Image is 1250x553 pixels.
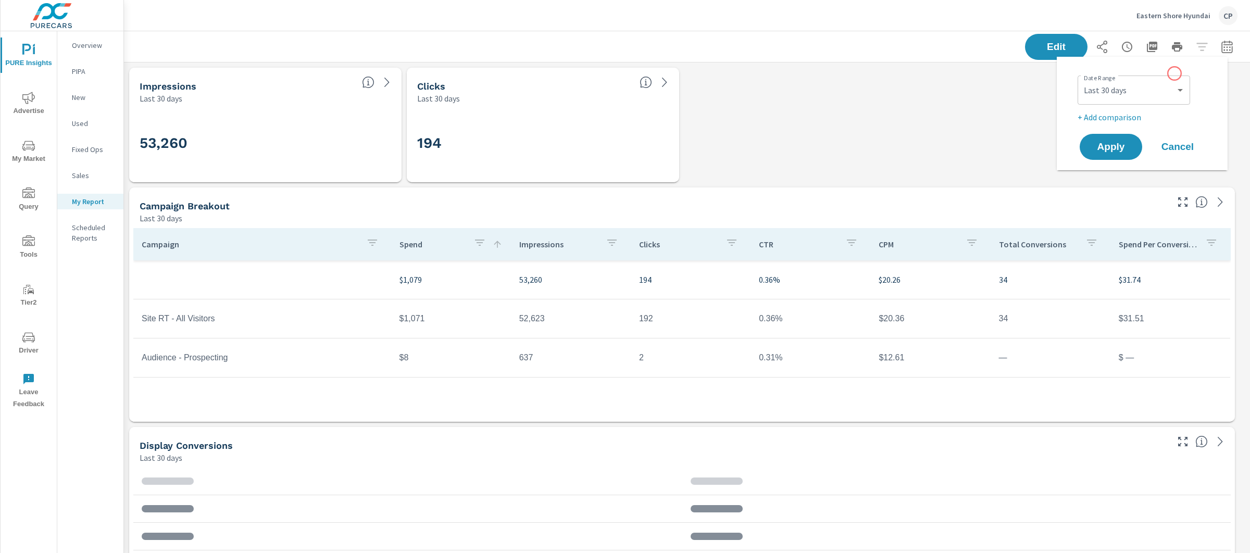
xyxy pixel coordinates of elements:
p: Clicks [639,239,717,249]
td: $20.36 [870,306,990,332]
td: $8 [391,345,511,371]
span: Driver [4,331,54,357]
div: My Report [57,194,123,209]
p: Overview [72,40,115,51]
span: Cancel [1157,142,1198,152]
td: 52,623 [511,306,631,332]
p: 0.36% [759,273,862,286]
h3: 53,260 [140,134,391,152]
span: Advertise [4,92,54,117]
span: The number of times an ad was clicked by a consumer. [640,76,652,89]
p: $31.74 [1119,273,1222,286]
span: This is a summary of Display performance results by campaign. Each column can be sorted. [1195,196,1208,208]
td: $12.61 [870,345,990,371]
div: Overview [57,37,123,53]
p: $1,079 [399,273,503,286]
div: New [57,90,123,105]
h5: Campaign Breakout [140,200,230,211]
p: Campaign [142,239,358,249]
p: Last 30 days [417,92,460,105]
div: Scheduled Reports [57,220,123,246]
button: Apply [1080,134,1142,160]
button: Print Report [1167,36,1187,57]
span: PURE Insights [4,44,54,69]
p: Fixed Ops [72,144,115,155]
span: Tier2 [4,283,54,309]
div: CP [1219,6,1237,25]
p: + Add comparison [1078,111,1211,123]
p: PIPA [72,66,115,77]
p: New [72,92,115,103]
p: Eastern Shore Hyundai [1136,11,1210,20]
p: Last 30 days [140,451,182,464]
td: 637 [511,345,631,371]
span: Display Conversions include Actions, Leads and Unmapped Conversions [1195,435,1208,448]
p: CTR [759,239,837,249]
p: Used [72,118,115,129]
p: 34 [999,273,1102,286]
span: Query [4,187,54,213]
span: My Market [4,140,54,165]
div: PIPA [57,64,123,79]
td: 192 [631,306,751,332]
div: nav menu [1,31,57,414]
p: Impressions [519,239,597,249]
span: Apply [1090,142,1132,152]
div: Sales [57,168,123,183]
p: Spend [399,239,465,249]
td: $31.51 [1110,306,1230,332]
td: Audience - Prospecting [133,345,391,371]
p: My Report [72,196,115,207]
p: 53,260 [519,273,622,286]
p: Total Conversions [999,239,1077,249]
td: Site RT - All Visitors [133,306,391,332]
div: Fixed Ops [57,142,123,157]
td: $1,071 [391,306,511,332]
p: 194 [639,273,742,286]
h5: Impressions [140,81,196,92]
div: Used [57,116,123,131]
h3: 194 [417,134,669,152]
td: 0.31% [751,345,870,371]
h5: Clicks [417,81,445,92]
p: Spend Per Conversion [1119,239,1197,249]
td: 34 [991,306,1110,332]
a: See more details in report [1212,433,1229,450]
a: See more details in report [656,74,673,91]
p: Sales [72,170,115,181]
button: Make Fullscreen [1174,194,1191,210]
h5: Display Conversions [140,440,233,451]
a: See more details in report [1212,194,1229,210]
span: The number of times an ad was shown on your behalf. [362,76,374,89]
button: Cancel [1146,134,1209,160]
button: Share Report [1092,36,1112,57]
p: Last 30 days [140,212,182,224]
p: Scheduled Reports [72,222,115,243]
span: Tools [4,235,54,261]
p: $20.26 [879,273,982,286]
td: 0.36% [751,306,870,332]
td: — [991,345,1110,371]
button: Make Fullscreen [1174,433,1191,450]
p: Last 30 days [140,92,182,105]
td: 2 [631,345,751,371]
p: CPM [879,239,957,249]
button: "Export Report to PDF" [1142,36,1162,57]
span: Edit [1035,42,1077,52]
td: $ — [1110,345,1230,371]
span: Leave Feedback [4,373,54,410]
button: Edit [1025,34,1087,60]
